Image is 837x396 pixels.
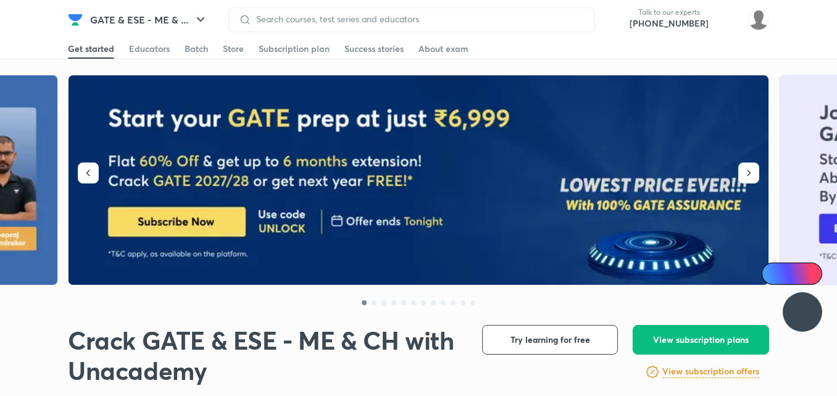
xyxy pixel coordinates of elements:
[510,334,590,346] span: Try learning for free
[223,39,244,59] a: Store
[482,325,618,355] button: Try learning for free
[718,10,738,30] img: avatar
[344,43,404,55] div: Success stories
[630,7,709,17] p: Talk to our experts
[68,12,83,27] img: Company Logo
[129,43,170,55] div: Educators
[630,17,709,30] a: [PHONE_NUMBER]
[185,39,208,59] a: Batch
[633,325,769,355] button: View subscription plans
[68,43,114,55] div: Get started
[605,7,630,32] img: call-us
[418,39,468,59] a: About exam
[259,39,330,59] a: Subscription plan
[662,365,759,378] h6: View subscription offers
[259,43,330,55] div: Subscription plan
[83,7,215,32] button: GATE & ESE - ME & ...
[68,325,462,385] h1: Crack GATE & ESE - ME & CH with Unacademy
[344,39,404,59] a: Success stories
[795,305,810,319] img: ttu
[68,39,114,59] a: Get started
[185,43,208,55] div: Batch
[762,263,822,285] a: Ai Doubts
[129,39,170,59] a: Educators
[662,364,759,379] a: View subscription offers
[769,269,779,279] img: Icon
[782,269,815,279] span: Ai Doubts
[251,14,585,24] input: Search courses, test series and educators
[653,334,749,346] span: View subscription plans
[223,43,244,55] div: Store
[418,43,468,55] div: About exam
[748,9,769,30] img: pradhap B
